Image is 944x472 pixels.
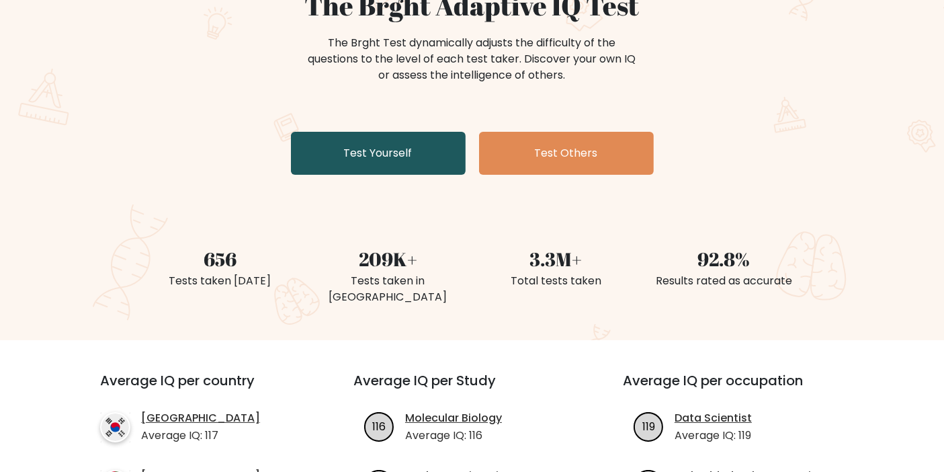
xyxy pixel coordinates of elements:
a: Test Others [479,132,654,175]
div: Results rated as accurate [648,273,800,289]
text: 116 [373,418,386,434]
div: 3.3M+ [480,245,632,273]
a: Molecular Biology [405,410,502,426]
h3: Average IQ per country [100,372,305,405]
p: Average IQ: 119 [675,428,752,444]
p: Average IQ: 116 [405,428,502,444]
text: 119 [642,418,655,434]
div: 92.8% [648,245,800,273]
div: Tests taken in [GEOGRAPHIC_DATA] [312,273,464,305]
p: Average IQ: 117 [141,428,260,444]
a: Test Yourself [291,132,466,175]
div: 656 [144,245,296,273]
div: The Brght Test dynamically adjusts the difficulty of the questions to the level of each test take... [304,35,640,83]
img: country [100,412,130,442]
div: Total tests taken [480,273,632,289]
div: Tests taken [DATE] [144,273,296,289]
a: [GEOGRAPHIC_DATA] [141,410,260,426]
a: Data Scientist [675,410,752,426]
h3: Average IQ per Study [353,372,591,405]
div: 209K+ [312,245,464,273]
h3: Average IQ per occupation [623,372,860,405]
